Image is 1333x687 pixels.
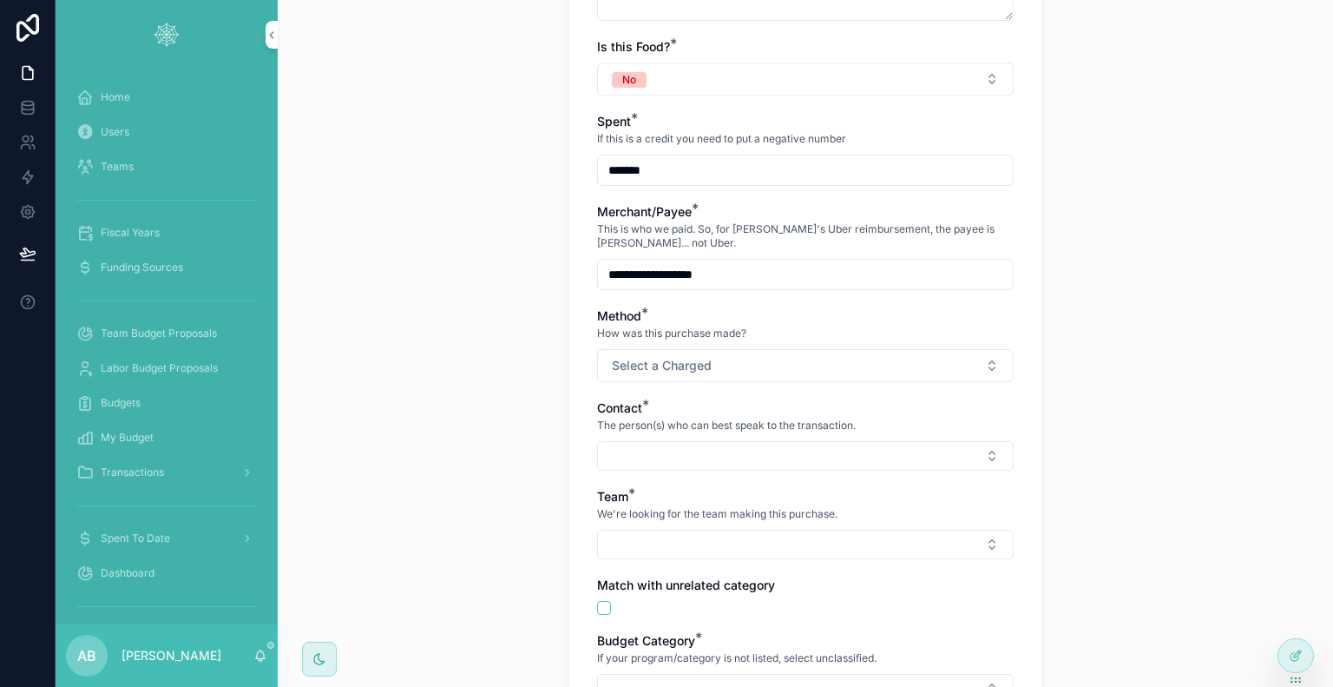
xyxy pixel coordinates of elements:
[597,349,1014,382] button: Select Button
[101,125,129,139] span: Users
[66,558,267,589] a: Dashboard
[101,261,183,274] span: Funding Sources
[66,217,267,248] a: Fiscal Years
[597,578,775,592] span: Match with unrelated category
[66,82,267,113] a: Home
[597,327,746,340] span: How was this purchase made?
[66,116,267,148] a: Users
[597,489,628,504] span: Team
[597,204,692,219] span: Merchant/Payee
[597,441,1014,471] button: Select Button
[597,308,641,323] span: Method
[101,396,141,410] span: Budgets
[66,422,267,453] a: My Budget
[597,132,846,146] span: If this is a credit you need to put a negative number
[597,530,1014,559] button: Select Button
[101,160,134,174] span: Teams
[597,63,1014,96] button: Select Button
[101,532,170,545] span: Spent To Date
[101,466,164,479] span: Transactions
[597,419,856,433] span: The person(s) who can best speak to the transaction.
[612,357,712,374] span: Select a Charged
[597,507,837,521] span: We're looking for the team making this purchase.
[66,353,267,384] a: Labor Budget Proposals
[66,523,267,554] a: Spent To Date
[121,647,221,664] p: [PERSON_NAME]
[622,72,636,88] div: No
[597,633,695,648] span: Budget Category
[597,651,877,665] span: If your program/category is not listed, select unclassified.
[77,645,96,666] span: AB
[66,318,267,349] a: Team Budget Proposals
[101,361,218,375] span: Labor Budget Proposals
[597,39,670,54] span: Is this Food?
[101,226,160,240] span: Fiscal Years
[101,431,154,445] span: My Budget
[66,457,267,488] a: Transactions
[597,222,1014,250] span: This is who we paid. So, for [PERSON_NAME]'s Uber reimbursement, the payee is [PERSON_NAME]... no...
[66,387,267,419] a: Budgets
[597,114,631,129] span: Spent
[153,21,181,49] img: App logo
[56,69,278,624] div: scrollable content
[597,400,642,415] span: Contact
[101,327,217,340] span: Team Budget Proposals
[66,252,267,283] a: Funding Sources
[66,151,267,182] a: Teams
[101,90,130,104] span: Home
[101,566,154,580] span: Dashboard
